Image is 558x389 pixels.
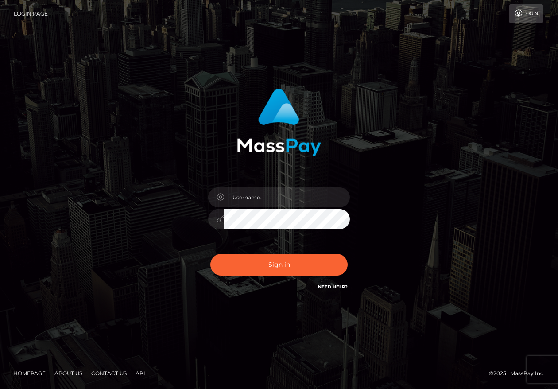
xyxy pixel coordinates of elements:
img: MassPay Login [237,89,321,156]
a: Login Page [14,4,48,23]
a: API [132,366,149,380]
button: Sign in [210,254,348,276]
a: Homepage [10,366,49,380]
a: About Us [51,366,86,380]
input: Username... [224,187,350,207]
a: Need Help? [318,284,348,290]
a: Login [509,4,543,23]
div: © 2025 , MassPay Inc. [489,369,551,378]
a: Contact Us [88,366,130,380]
